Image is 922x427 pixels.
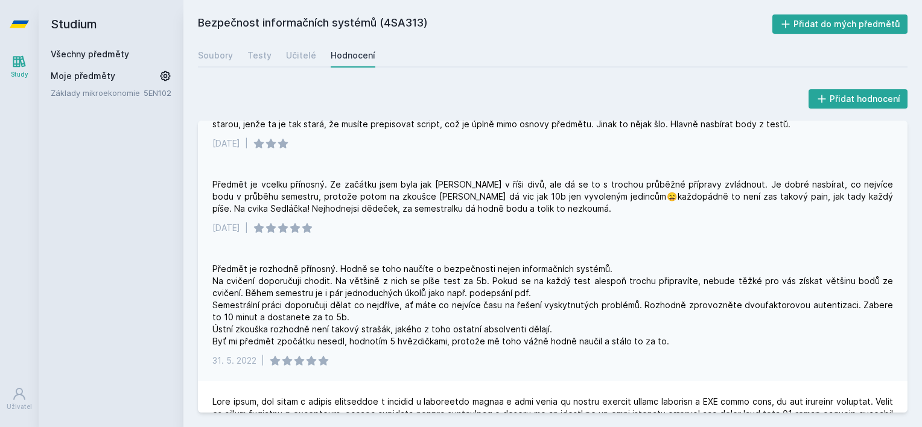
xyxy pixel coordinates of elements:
[331,43,375,68] a: Hodnocení
[144,88,171,98] a: 5EN102
[198,43,233,68] a: Soubory
[286,43,316,68] a: Učitelé
[212,222,240,234] div: [DATE]
[809,89,908,109] button: Přidat hodnocení
[198,49,233,62] div: Soubory
[331,49,375,62] div: Hodnocení
[2,48,36,85] a: Study
[51,49,129,59] a: Všechny předměty
[247,43,272,68] a: Testy
[11,70,28,79] div: Study
[2,381,36,417] a: Uživatel
[51,70,115,82] span: Moje předměty
[51,87,144,99] a: Základy mikroekonomie
[212,179,893,215] div: Předmět je vcelku přínosný. Ze začátku jsem byla jak [PERSON_NAME] v říši divů, ale dá se to s tr...
[212,138,240,150] div: [DATE]
[212,355,256,367] div: 31. 5. 2022
[245,222,248,234] div: |
[772,14,908,34] button: Přidat do mých předmětů
[198,14,772,34] h2: Bezpečnost informačních systémů (4SA313)
[247,49,272,62] div: Testy
[245,138,248,150] div: |
[212,263,893,347] div: Předmět je rozhodně přínosný. Hodně se toho naučíte o bezpečnosti nejen informačních systémů. Na ...
[286,49,316,62] div: Učitelé
[7,402,32,411] div: Uživatel
[261,355,264,367] div: |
